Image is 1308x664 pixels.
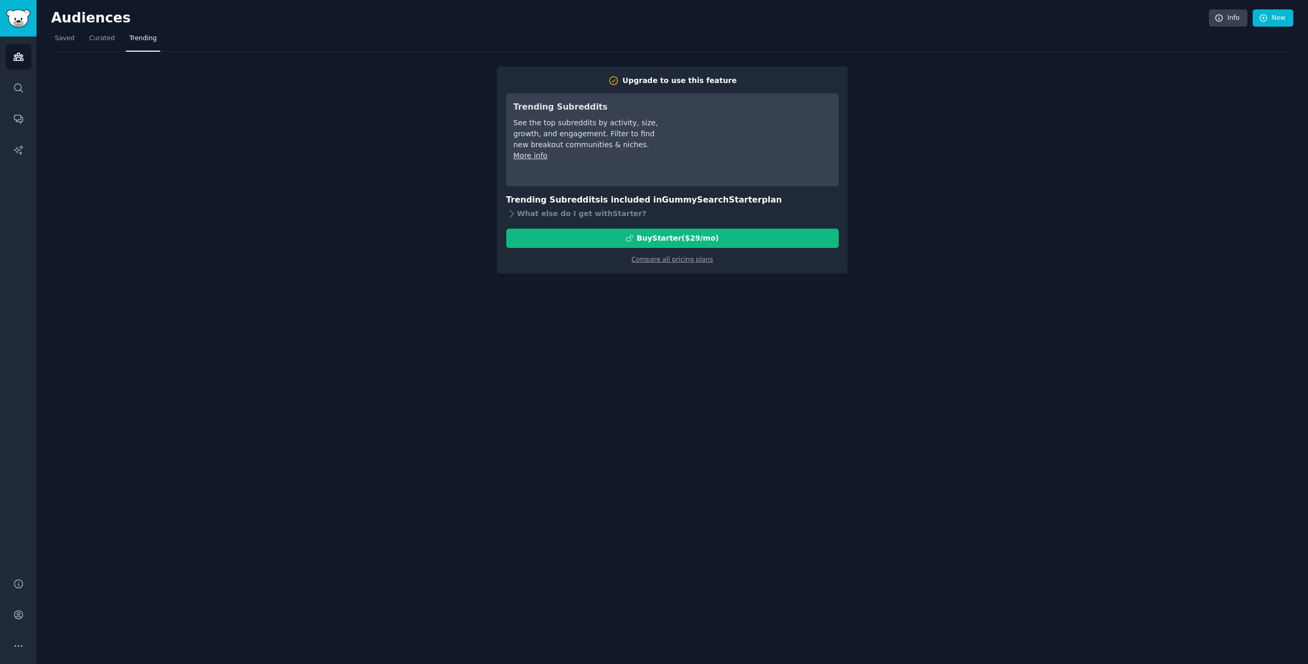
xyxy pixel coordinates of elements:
iframe: YouTube video player [675,101,831,179]
span: Saved [55,34,75,43]
span: Curated [89,34,115,43]
div: See the top subreddits by activity, size, growth, and engagement. Filter to find new breakout com... [514,117,660,150]
span: GummySearch Starter [662,195,762,205]
a: New [1253,9,1293,27]
div: What else do I get with Starter ? [506,207,839,221]
img: GummySearch logo [6,9,30,28]
h2: Audiences [51,10,1209,27]
a: Trending [126,30,160,52]
span: Trending [129,34,157,43]
a: Info [1209,9,1247,27]
a: Saved [51,30,78,52]
h3: Trending Subreddits [514,101,660,114]
a: Curated [86,30,118,52]
button: BuyStarter($29/mo) [506,229,839,248]
h3: Trending Subreddits is included in plan [506,194,839,207]
a: More info [514,151,548,160]
div: Upgrade to use this feature [623,75,737,86]
div: Buy Starter ($ 29 /mo ) [637,233,719,244]
a: Compare all pricing plans [632,256,713,263]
